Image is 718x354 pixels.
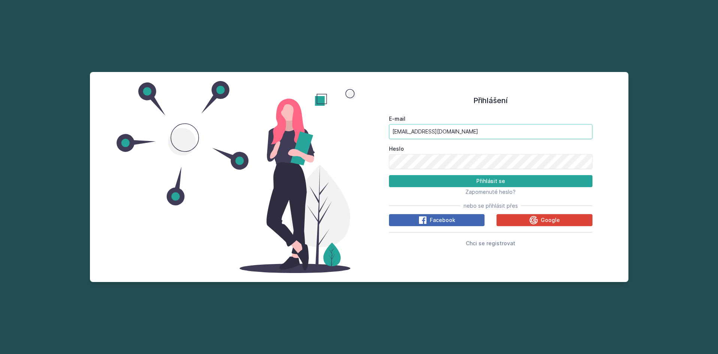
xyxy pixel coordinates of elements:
[541,216,560,224] span: Google
[389,115,592,123] label: E-mail
[466,240,515,246] span: Chci se registrovat
[497,214,592,226] button: Google
[389,175,592,187] button: Přihlásit se
[389,214,485,226] button: Facebook
[430,216,455,224] span: Facebook
[389,95,592,106] h1: Přihlášení
[465,189,516,195] span: Zapomenuté heslo?
[464,202,518,210] span: nebo se přihlásit přes
[389,124,592,139] input: Tvoje e-mailová adresa
[466,238,515,247] button: Chci se registrovat
[389,145,592,153] label: Heslo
